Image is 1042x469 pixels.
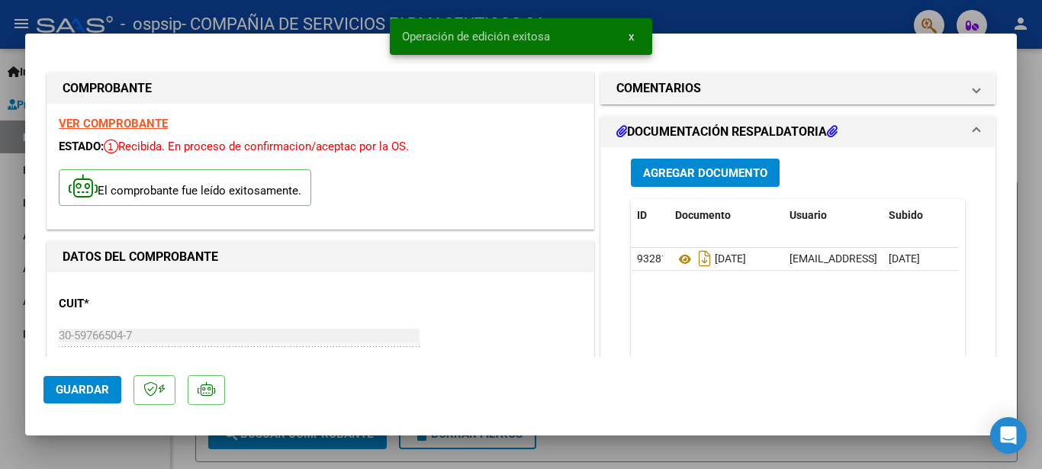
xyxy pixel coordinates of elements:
[59,169,311,207] p: El comprobante fue leído exitosamente.
[790,209,827,221] span: Usuario
[637,252,667,265] span: 93281
[669,199,783,232] datatable-header-cell: Documento
[883,199,959,232] datatable-header-cell: Subido
[783,199,883,232] datatable-header-cell: Usuario
[631,199,669,232] datatable-header-cell: ID
[601,117,995,147] mat-expansion-panel-header: DOCUMENTACIÓN RESPALDATORIA
[59,295,216,313] p: CUIT
[59,117,168,130] a: VER COMPROBANTE
[990,417,1027,454] div: Open Intercom Messenger
[643,166,767,180] span: Agregar Documento
[631,159,780,187] button: Agregar Documento
[889,209,923,221] span: Subido
[402,29,550,44] span: Operación de edición exitosa
[616,123,838,141] h1: DOCUMENTACIÓN RESPALDATORIA
[616,23,646,50] button: x
[629,30,634,43] span: x
[675,209,731,221] span: Documento
[637,209,647,221] span: ID
[601,147,995,464] div: DOCUMENTACIÓN RESPALDATORIA
[59,140,104,153] span: ESTADO:
[675,253,746,265] span: [DATE]
[63,81,152,95] strong: COMPROBANTE
[889,252,920,265] span: [DATE]
[43,376,121,403] button: Guardar
[104,140,409,153] span: Recibida. En proceso de confirmacion/aceptac por la OS.
[63,249,218,264] strong: DATOS DEL COMPROBANTE
[695,246,715,271] i: Descargar documento
[56,383,109,397] span: Guardar
[601,73,995,104] mat-expansion-panel-header: COMENTARIOS
[616,79,701,98] h1: COMENTARIOS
